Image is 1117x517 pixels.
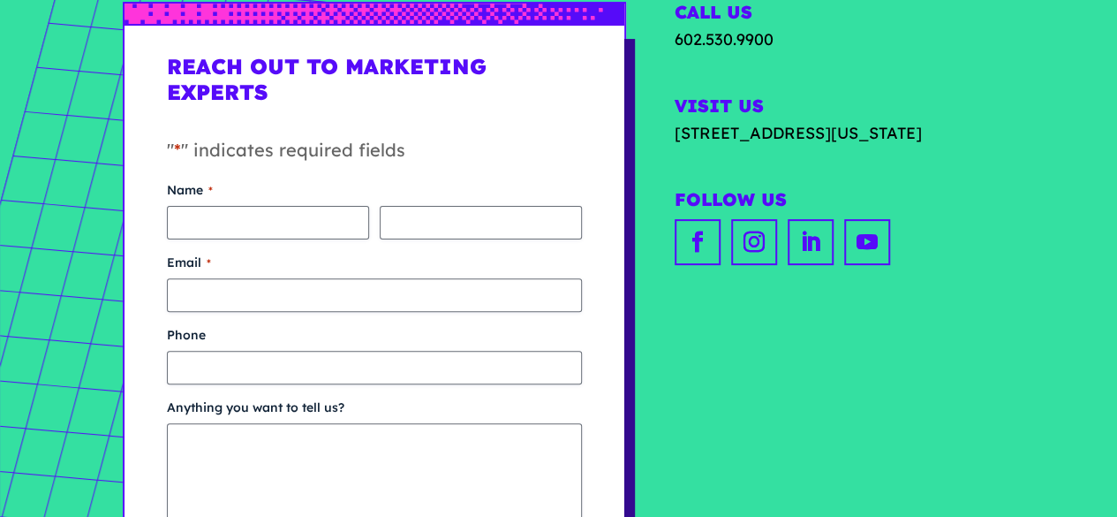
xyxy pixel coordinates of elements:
[167,399,582,416] label: Anything you want to tell us?
[844,219,890,265] a: youtube
[675,189,994,215] h2: Follow Us
[290,9,332,51] div: Minimize live chat window
[37,149,308,328] span: We are offline. Please leave us a message.
[675,219,721,265] a: facebook
[122,317,134,328] img: salesiqlogo_leal7QplfZFryJ6FIlVepeu7OftD7mt8q6exU6-34PB8prfIgodN67KcxXM9Y7JQ_.png
[259,398,321,422] em: Submit
[125,4,624,24] img: px-grad-blue-short.svg
[675,29,774,49] a: 602.530.9900
[9,336,336,398] textarea: Type your message and click 'Submit'
[731,219,777,265] a: instagram
[167,326,582,344] label: Phone
[788,219,834,265] a: linkedin
[30,106,74,116] img: logo_Zg8I0qSkbAqR2WFHt3p6CTuqpyXMFPubPcD2OT02zFN43Cy9FUNNG3NEPhM_Q1qe_.png
[675,95,994,121] h2: Visit Us
[92,99,297,122] div: Leave a message
[675,2,994,27] h2: Call Us
[139,316,224,329] em: Driven by SalesIQ
[167,137,582,181] p: " " indicates required fields
[167,54,582,119] h1: Reach Out to Marketing Experts
[675,121,994,145] a: [STREET_ADDRESS][US_STATE]
[167,181,213,199] legend: Name
[167,254,582,271] label: Email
